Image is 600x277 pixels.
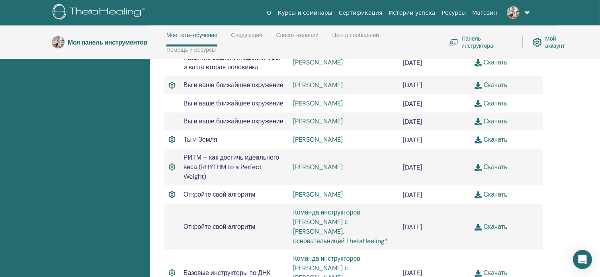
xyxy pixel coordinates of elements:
[475,135,507,144] a: Скачать
[293,135,343,144] a: [PERSON_NAME]
[53,4,148,22] img: logo.png
[293,208,388,245] a: Команда инструкторов [PERSON_NAME] с [PERSON_NAME], основательницей ThetaHealing®
[276,32,319,45] a: Список желаний
[483,81,507,89] font: Скачать
[184,135,217,144] font: Ты и Земля
[475,82,482,89] img: download.svg
[533,33,577,51] a: Мой аккаунт
[483,163,507,171] font: Скачать
[403,191,422,199] font: [DATE]
[68,38,147,47] font: Моя панель инструментов
[293,190,343,199] a: [PERSON_NAME]
[166,32,217,47] a: Мое тета-обучение
[475,163,507,171] a: Скачать
[475,269,507,277] a: Скачать
[449,39,458,46] img: chalkboard-teacher.svg
[475,190,507,199] a: Скачать
[52,36,64,49] img: default.jpg
[386,6,439,20] a: Истории успеха
[475,118,482,125] img: download.svg
[403,59,422,67] font: [DATE]
[439,6,469,20] a: Ресурсы
[475,164,482,171] img: download.svg
[475,191,482,199] img: download.svg
[332,32,379,45] a: Центр сообщений
[184,81,283,89] font: Вы и ваше ближайшее окружение
[483,269,507,277] font: Скачать
[184,222,256,231] font: Откройте свой алгоритм
[483,99,507,107] font: Скачать
[184,99,283,107] font: Вы и ваше ближайшее окружение
[449,33,513,51] a: Панель инструктора
[475,81,507,89] a: Скачать
[168,189,176,200] img: Активный сертификат
[293,81,343,89] a: [PERSON_NAME]
[168,80,176,91] img: Активный сертификат
[507,6,520,19] img: default.jpg
[483,117,507,125] font: Скачать
[475,270,482,277] img: download.svg
[483,135,507,144] font: Скачать
[472,10,497,16] font: Магазин
[293,99,343,107] a: [PERSON_NAME]
[166,47,216,59] a: Помощь и ресурсы
[168,135,176,145] img: Активный сертификат
[339,10,383,16] font: Сертификация
[403,99,422,108] font: [DATE]
[475,58,507,66] a: Скачать
[403,117,422,126] font: [DATE]
[483,222,507,231] font: Скачать
[403,136,422,144] font: [DATE]
[483,190,507,199] font: Скачать
[336,6,386,20] a: Сертификация
[475,99,507,107] a: Скачать
[168,162,176,172] img: Активный сертификат
[475,117,507,125] a: Скачать
[469,6,500,20] a: Магазин
[184,153,279,181] span: РИТМ – как достичь идеального веса (RHYTHM to a Perfect Weight)
[274,6,336,20] a: Курсы и семинары
[184,117,283,125] font: Вы и ваше ближайшее окружение
[475,224,482,231] img: download.svg
[475,100,482,107] img: download.svg
[573,250,592,269] div: Открытый Интерком Мессенджер
[184,190,256,199] font: Откройте свой алгоритм
[231,32,262,45] a: Следующий
[293,163,343,171] a: [PERSON_NAME]
[483,58,507,66] font: Скачать
[184,269,271,277] font: Базовые инструкторы по ДНК
[293,117,343,125] a: [PERSON_NAME]
[403,223,422,231] font: [DATE]
[475,59,482,66] img: download.svg
[264,6,274,20] a: О
[475,137,482,144] img: download.svg
[267,10,271,16] font: О
[533,36,542,49] img: cog.svg
[293,58,343,66] a: [PERSON_NAME]
[475,222,507,231] a: Скачать
[403,163,422,172] font: [DATE]
[399,76,471,94] td: [DATE]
